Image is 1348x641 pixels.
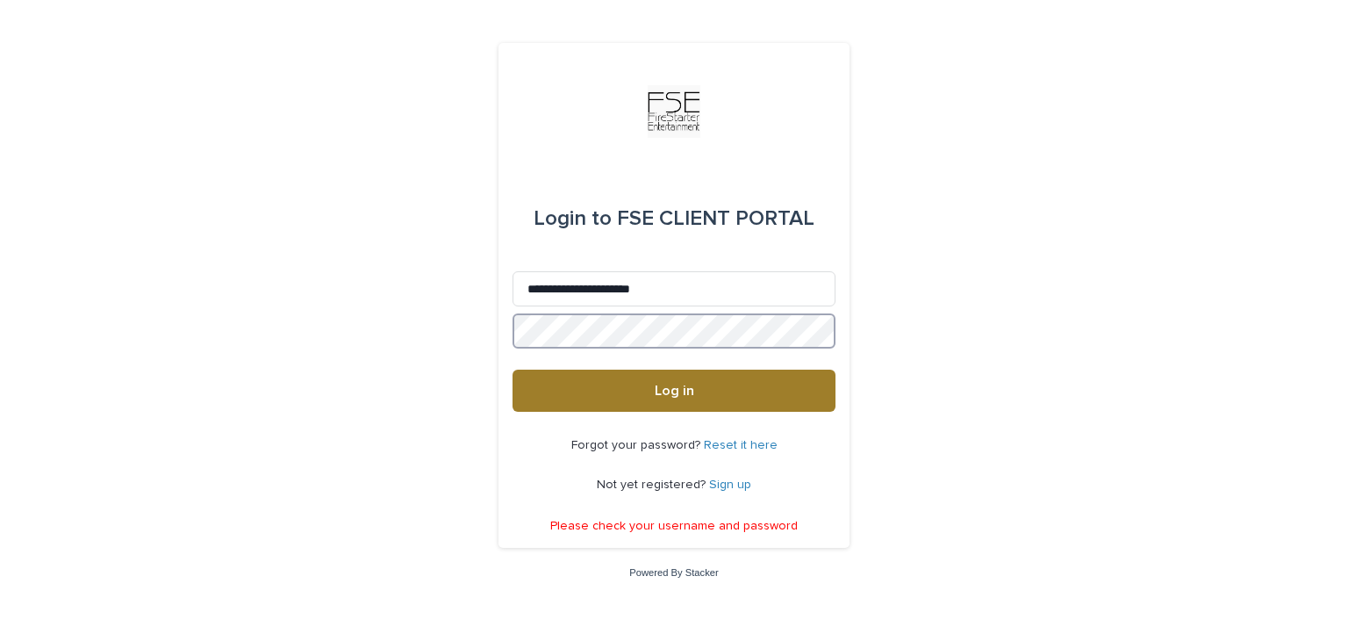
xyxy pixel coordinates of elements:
[550,519,798,534] p: Please check your username and password
[709,479,751,491] a: Sign up
[704,439,778,451] a: Reset it here
[534,208,612,229] span: Login to
[534,194,814,243] div: FSE CLIENT PORTAL
[629,567,718,578] a: Powered By Stacker
[513,370,835,412] button: Log in
[571,439,704,451] span: Forgot your password?
[648,85,700,138] img: Km9EesSdRbS9ajqhBzyo
[597,479,709,491] span: Not yet registered?
[655,384,694,398] span: Log in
